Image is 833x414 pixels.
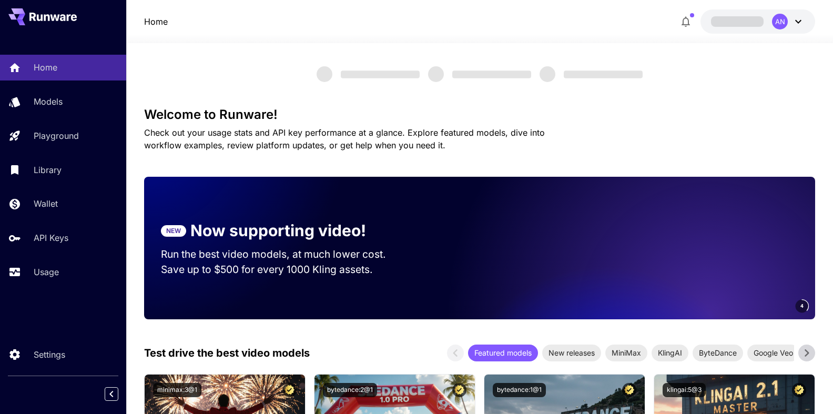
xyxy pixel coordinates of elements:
[652,347,688,358] span: KlingAI
[144,15,168,28] nav: breadcrumb
[747,347,799,358] span: Google Veo
[161,247,406,262] p: Run the best video models, at much lower cost.
[34,95,63,108] p: Models
[34,129,79,142] p: Playground
[34,61,57,74] p: Home
[105,387,118,401] button: Collapse sidebar
[493,383,546,397] button: bytedance:1@1
[700,9,815,34] button: AN
[34,197,58,210] p: Wallet
[282,383,297,397] button: Certified Model – Vetted for best performance and includes a commercial license.
[113,385,126,403] div: Collapse sidebar
[605,347,647,358] span: MiniMax
[153,383,201,397] button: minimax:3@1
[166,226,181,236] p: NEW
[542,345,601,361] div: New releases
[693,347,743,358] span: ByteDance
[792,383,806,397] button: Certified Model – Vetted for best performance and includes a commercial license.
[622,383,636,397] button: Certified Model – Vetted for best performance and includes a commercial license.
[652,345,688,361] div: KlingAI
[468,347,538,358] span: Featured models
[542,347,601,358] span: New releases
[34,266,59,278] p: Usage
[693,345,743,361] div: ByteDance
[663,383,706,397] button: klingai:5@3
[323,383,377,397] button: bytedance:2@1
[34,348,65,361] p: Settings
[747,345,799,361] div: Google Veo
[144,15,168,28] a: Home
[800,302,804,310] span: 4
[144,107,816,122] h3: Welcome to Runware!
[605,345,647,361] div: MiniMax
[468,345,538,361] div: Featured models
[34,164,62,176] p: Library
[144,127,545,150] span: Check out your usage stats and API key performance at a glance. Explore featured models, dive int...
[161,262,406,277] p: Save up to $500 for every 1000 Kling assets.
[772,14,788,29] div: AN
[34,231,68,244] p: API Keys
[144,345,310,361] p: Test drive the best video models
[452,383,466,397] button: Certified Model – Vetted for best performance and includes a commercial license.
[190,219,366,243] p: Now supporting video!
